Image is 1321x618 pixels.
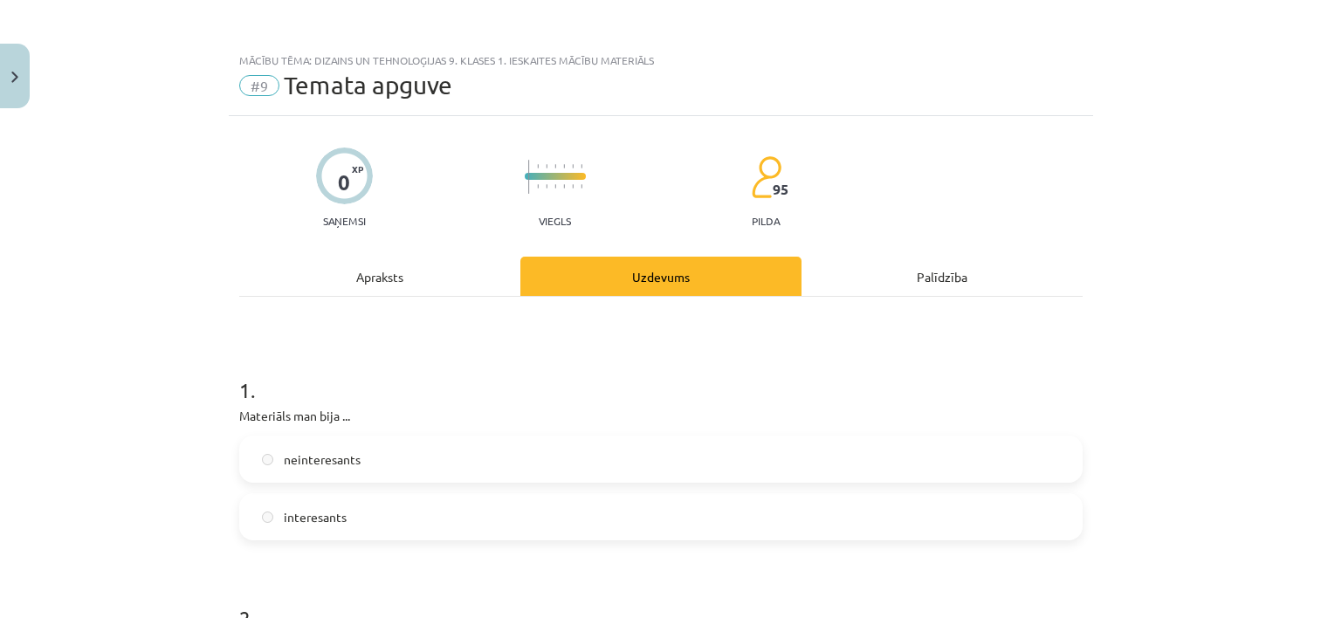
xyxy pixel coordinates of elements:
[581,164,582,168] img: icon-short-line-57e1e144782c952c97e751825c79c345078a6d821885a25fce030b3d8c18986b.svg
[239,54,1083,66] div: Mācību tēma: Dizains un tehnoloģijas 9. klases 1. ieskaites mācību materiāls
[262,512,273,523] input: interesants
[316,215,373,227] p: Saņemsi
[773,182,788,197] span: 95
[239,347,1083,402] h1: 1 .
[284,71,452,100] span: Temata apguve
[554,184,556,189] img: icon-short-line-57e1e144782c952c97e751825c79c345078a6d821885a25fce030b3d8c18986b.svg
[537,164,539,168] img: icon-short-line-57e1e144782c952c97e751825c79c345078a6d821885a25fce030b3d8c18986b.svg
[572,164,574,168] img: icon-short-line-57e1e144782c952c97e751825c79c345078a6d821885a25fce030b3d8c18986b.svg
[751,155,781,199] img: students-c634bb4e5e11cddfef0936a35e636f08e4e9abd3cc4e673bd6f9a4125e45ecb1.svg
[284,450,361,469] span: neinteresants
[338,170,350,195] div: 0
[752,215,780,227] p: pilda
[546,184,547,189] img: icon-short-line-57e1e144782c952c97e751825c79c345078a6d821885a25fce030b3d8c18986b.svg
[554,164,556,168] img: icon-short-line-57e1e144782c952c97e751825c79c345078a6d821885a25fce030b3d8c18986b.svg
[563,164,565,168] img: icon-short-line-57e1e144782c952c97e751825c79c345078a6d821885a25fce030b3d8c18986b.svg
[284,508,347,526] span: interesants
[528,160,530,194] img: icon-long-line-d9ea69661e0d244f92f715978eff75569469978d946b2353a9bb055b3ed8787d.svg
[546,164,547,168] img: icon-short-line-57e1e144782c952c97e751825c79c345078a6d821885a25fce030b3d8c18986b.svg
[563,184,565,189] img: icon-short-line-57e1e144782c952c97e751825c79c345078a6d821885a25fce030b3d8c18986b.svg
[11,72,18,83] img: icon-close-lesson-0947bae3869378f0d4975bcd49f059093ad1ed9edebbc8119c70593378902aed.svg
[539,215,571,227] p: Viegls
[262,454,273,465] input: neinteresants
[572,184,574,189] img: icon-short-line-57e1e144782c952c97e751825c79c345078a6d821885a25fce030b3d8c18986b.svg
[537,184,539,189] img: icon-short-line-57e1e144782c952c97e751825c79c345078a6d821885a25fce030b3d8c18986b.svg
[520,257,802,296] div: Uzdevums
[239,75,279,96] span: #9
[581,184,582,189] img: icon-short-line-57e1e144782c952c97e751825c79c345078a6d821885a25fce030b3d8c18986b.svg
[802,257,1083,296] div: Palīdzība
[239,257,520,296] div: Apraksts
[239,407,1083,425] p: Materiāls man bija ...
[352,164,363,174] span: XP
